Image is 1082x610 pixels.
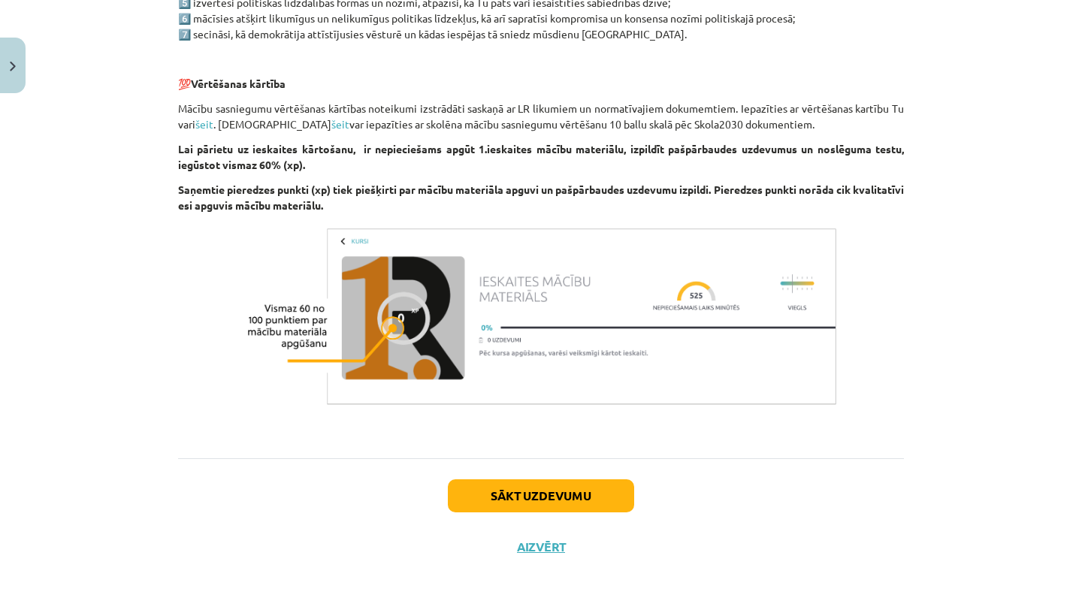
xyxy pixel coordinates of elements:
strong: Lai pārietu uz ieskaites kārtošanu, ir nepieciešams apgūt 1.ieskaites mācību materiālu, izpildīt ... [178,142,904,171]
button: Aizvērt [512,539,570,554]
a: šeit [195,117,213,131]
button: Sākt uzdevumu [448,479,634,512]
p: Mācību sasniegumu vērtēšanas kārtības noteikumi izstrādāti saskaņā ar LR likumiem un normatīvajie... [178,101,904,132]
p: 💯 [178,76,904,92]
strong: Saņemtie pieredzes punkti (xp) tiek piešķirti par mācību materiāla apguvi un pašpārbaudes uzdevum... [178,183,904,212]
a: šeit [331,117,349,131]
img: icon-close-lesson-0947bae3869378f0d4975bcd49f059093ad1ed9edebbc8119c70593378902aed.svg [10,62,16,71]
strong: Vērtēšanas kārtība [191,77,286,90]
